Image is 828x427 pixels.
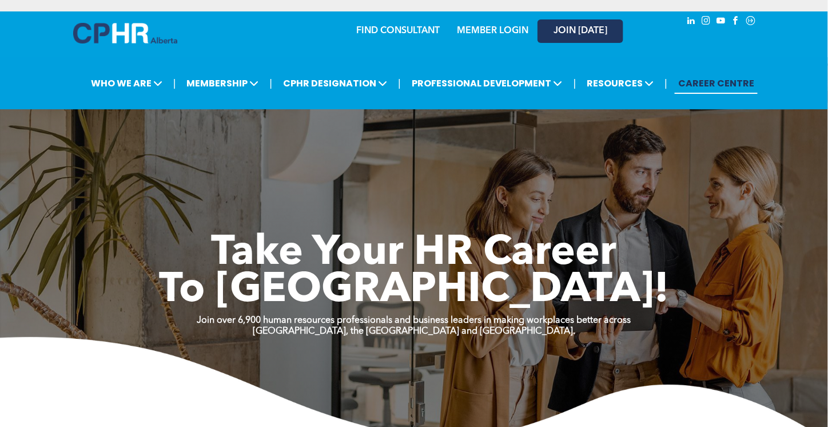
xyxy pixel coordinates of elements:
a: JOIN [DATE] [538,19,623,43]
span: PROFESSIONAL DEVELOPMENT [408,73,566,94]
span: To [GEOGRAPHIC_DATA]! [159,270,669,311]
li: | [665,72,668,95]
li: | [173,72,176,95]
li: | [398,72,401,95]
a: MEMBER LOGIN [457,26,528,35]
a: instagram [700,14,712,30]
a: Social network [745,14,757,30]
a: CAREER CENTRE [675,73,758,94]
a: youtube [715,14,727,30]
span: CPHR DESIGNATION [280,73,391,94]
li: | [269,72,272,95]
span: MEMBERSHIP [183,73,262,94]
span: WHO WE ARE [87,73,166,94]
span: RESOURCES [584,73,658,94]
li: | [574,72,576,95]
a: FIND CONSULTANT [356,26,440,35]
img: A blue and white logo for cp alberta [73,23,177,44]
span: JOIN [DATE] [554,26,607,37]
strong: [GEOGRAPHIC_DATA], the [GEOGRAPHIC_DATA] and [GEOGRAPHIC_DATA]. [253,327,575,336]
strong: Join over 6,900 human resources professionals and business leaders in making workplaces better ac... [197,316,631,325]
a: linkedin [685,14,698,30]
span: Take Your HR Career [212,233,617,274]
a: facebook [730,14,742,30]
